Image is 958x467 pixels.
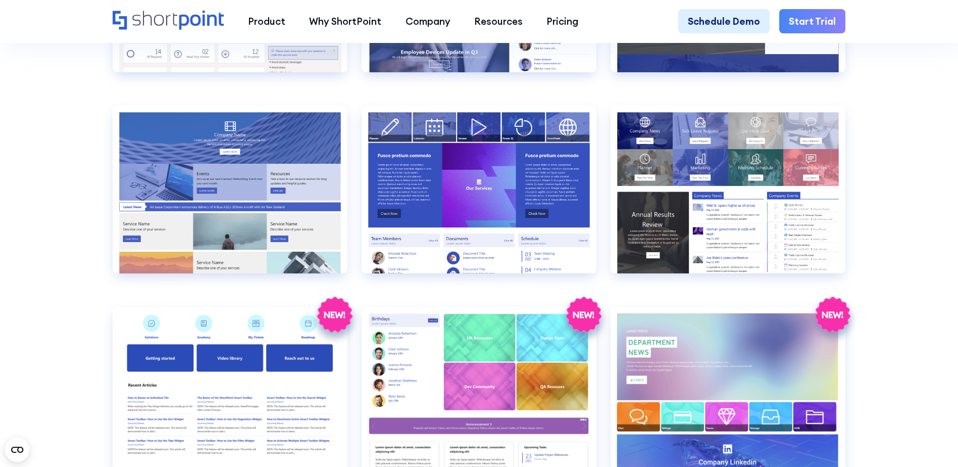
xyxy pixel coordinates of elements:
[5,438,29,462] button: Open CMP widget
[297,9,393,33] a: Why ShortPoint
[113,11,224,31] a: Home
[393,9,462,33] a: Company
[546,14,578,28] div: Pricing
[611,106,845,293] a: Intranet Layout 5
[907,418,958,467] iframe: Chat Widget
[462,9,534,33] a: Resources
[678,9,770,33] a: Schedule Demo
[474,14,523,28] div: Resources
[309,14,381,28] div: Why ShortPoint
[779,9,845,33] a: Start Trial
[406,14,450,28] div: Company
[248,14,285,28] div: Product
[113,106,347,293] a: Intranet Layout 3
[362,106,596,293] a: Intranet Layout 4
[535,9,590,33] a: Pricing
[236,9,297,33] a: Product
